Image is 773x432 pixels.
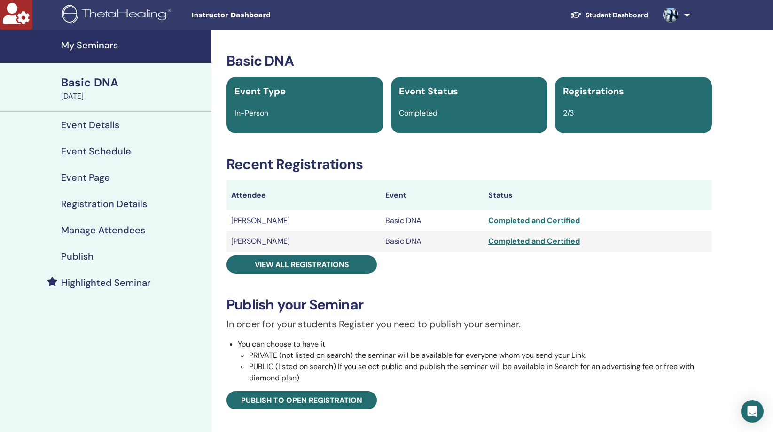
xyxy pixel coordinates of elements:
span: 2/3 [563,108,574,118]
h3: Basic DNA [226,53,712,69]
img: graduation-cap-white.svg [570,11,582,19]
h4: My Seminars [61,39,206,51]
h4: Event Details [61,119,119,131]
h4: Registration Details [61,198,147,209]
span: Completed [399,108,437,118]
a: Publish to open registration [226,391,377,409]
div: Open Intercom Messenger [741,400,764,423]
span: Event Status [399,85,458,97]
h4: Event Schedule [61,146,131,157]
span: Event Type [234,85,286,97]
div: Completed and Certified [488,215,707,226]
h4: Manage Attendees [61,224,145,236]
h4: Highlighted Seminar [61,277,151,288]
td: [PERSON_NAME] [226,210,381,231]
img: logo.png [62,5,174,26]
li: PUBLIC (listed on search) If you select public and publish the seminar will be available in Searc... [249,361,712,384]
th: Status [484,180,712,210]
span: Registrations [563,85,624,97]
div: Basic DNA [61,75,206,91]
span: View all registrations [255,260,349,270]
span: Publish to open registration [241,395,362,405]
a: Student Dashboard [563,7,656,24]
h4: Event Page [61,172,110,183]
h3: Publish your Seminar [226,296,712,313]
li: You can choose to have it [238,339,712,384]
div: Completed and Certified [488,236,707,247]
h3: Recent Registrations [226,156,712,173]
h4: Publish [61,251,94,262]
span: Instructor Dashboard [191,10,332,20]
th: Attendee [226,180,381,210]
td: Basic DNA [381,210,484,231]
img: default.jpg [663,8,678,23]
a: Basic DNA[DATE] [55,75,211,102]
li: PRIVATE (not listed on search) the seminar will be available for everyone whom you send your Link. [249,350,712,361]
span: In-Person [234,108,268,118]
p: In order for your students Register you need to publish your seminar. [226,317,712,331]
td: Basic DNA [381,231,484,252]
div: [DATE] [61,91,206,102]
th: Event [381,180,484,210]
td: [PERSON_NAME] [226,231,381,252]
a: View all registrations [226,255,377,274]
